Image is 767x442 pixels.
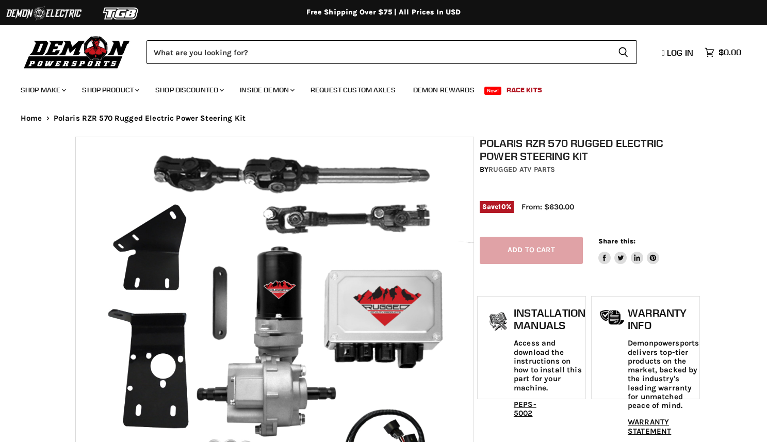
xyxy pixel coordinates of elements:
input: Search [146,40,610,64]
span: New! [484,87,502,95]
h1: Polaris RZR 570 Rugged Electric Power Steering Kit [480,137,697,162]
img: install_manual-icon.png [485,309,511,335]
aside: Share this: [598,237,660,264]
div: by [480,164,697,175]
a: Demon Rewards [405,79,482,101]
a: WARRANTY STATEMENT [628,417,671,435]
p: Demonpowersports delivers top-tier products on the market, backed by the industry's leading warra... [628,339,699,410]
a: Rugged ATV Parts [488,165,555,174]
a: Home [21,114,42,123]
span: $0.00 [719,47,741,57]
h1: Warranty Info [628,307,699,331]
a: PEPS-5002 [514,400,536,418]
p: Access and download the instructions on how to install this part for your machine. [514,339,585,392]
span: From: $630.00 [521,202,574,211]
a: Race Kits [499,79,550,101]
span: Save % [480,201,514,212]
a: Log in [657,48,699,57]
form: Product [146,40,637,64]
img: TGB Logo 2 [83,4,160,23]
a: Shop Make [13,79,72,101]
img: Demon Powersports [21,34,134,70]
a: Shop Discounted [148,79,230,101]
img: Demon Electric Logo 2 [5,4,83,23]
a: $0.00 [699,45,746,60]
span: Log in [667,47,693,58]
img: warranty-icon.png [599,309,625,325]
span: 10 [498,203,505,210]
a: Request Custom Axles [303,79,403,101]
span: Share this: [598,237,635,245]
a: Inside Demon [232,79,301,101]
a: Shop Product [74,79,145,101]
button: Search [610,40,637,64]
span: Polaris RZR 570 Rugged Electric Power Steering Kit [54,114,246,123]
h1: Installation Manuals [514,307,585,331]
ul: Main menu [13,75,739,101]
